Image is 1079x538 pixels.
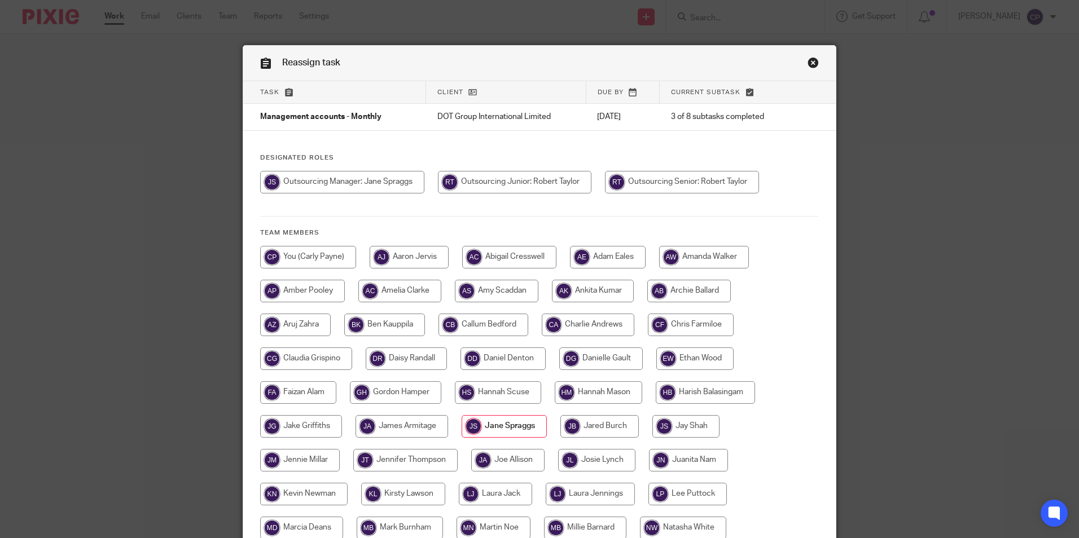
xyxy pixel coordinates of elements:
td: 3 of 8 subtasks completed [660,104,796,131]
span: Management accounts - Monthly [260,113,381,121]
h4: Team members [260,228,819,237]
span: Reassign task [282,58,340,67]
a: Close this dialog window [808,57,819,72]
span: Task [260,89,279,95]
span: Due by [598,89,624,95]
span: Current subtask [671,89,740,95]
p: [DATE] [597,111,648,122]
span: Client [437,89,463,95]
p: DOT Group International Limited [437,111,575,122]
h4: Designated Roles [260,153,819,162]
